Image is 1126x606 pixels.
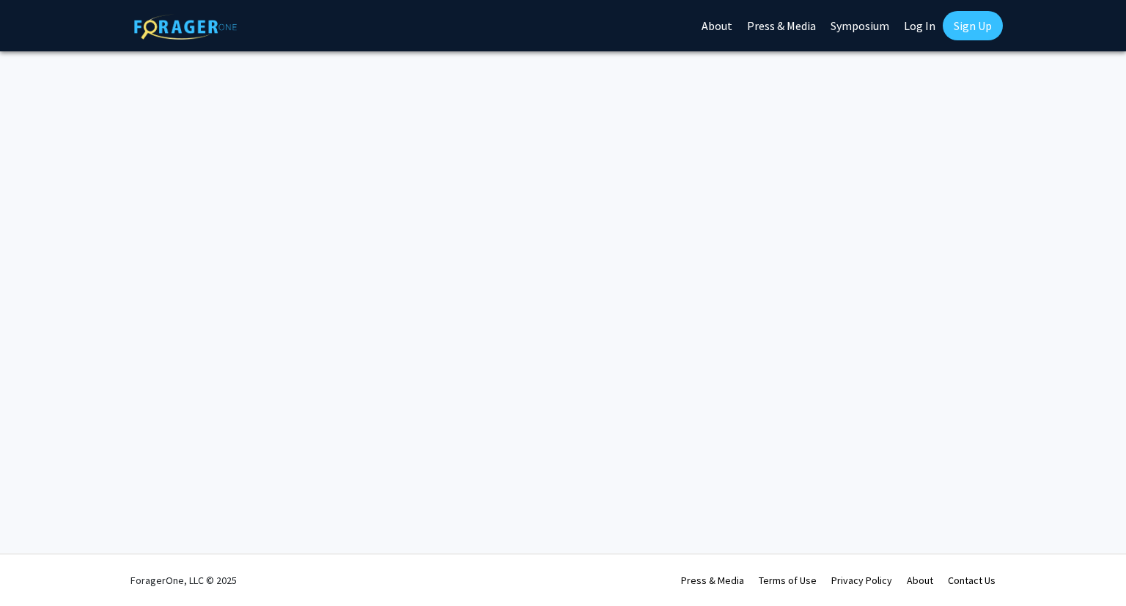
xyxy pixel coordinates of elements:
[943,11,1003,40] a: Sign Up
[907,574,933,587] a: About
[681,574,744,587] a: Press & Media
[134,14,237,40] img: ForagerOne Logo
[948,574,996,587] a: Contact Us
[130,555,237,606] div: ForagerOne, LLC © 2025
[831,574,892,587] a: Privacy Policy
[759,574,817,587] a: Terms of Use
